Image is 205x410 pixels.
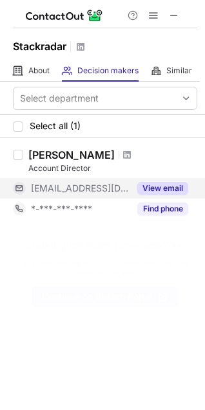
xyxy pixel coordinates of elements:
[31,183,130,194] span: [EMAIL_ADDRESS][DOMAIN_NAME]
[28,163,197,174] div: Account Director
[166,66,192,76] span: Similar
[32,287,179,307] button: Continue on Search Portal
[26,8,103,23] img: ContactOut v5.3.10
[137,182,188,195] button: Reveal Button
[42,292,153,302] span: Continue on Search Portal
[28,66,50,76] span: About
[137,202,188,215] button: Reveal Button
[23,258,188,279] p: Try prospecting with our search portal to find more employees.
[20,92,99,105] div: Select department
[77,66,139,76] span: Decision makers
[13,39,66,54] h1: Stackradar
[30,121,81,131] span: Select all (1)
[28,148,115,161] div: [PERSON_NAME]
[26,239,184,251] header: Looking for more prospects? 👀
